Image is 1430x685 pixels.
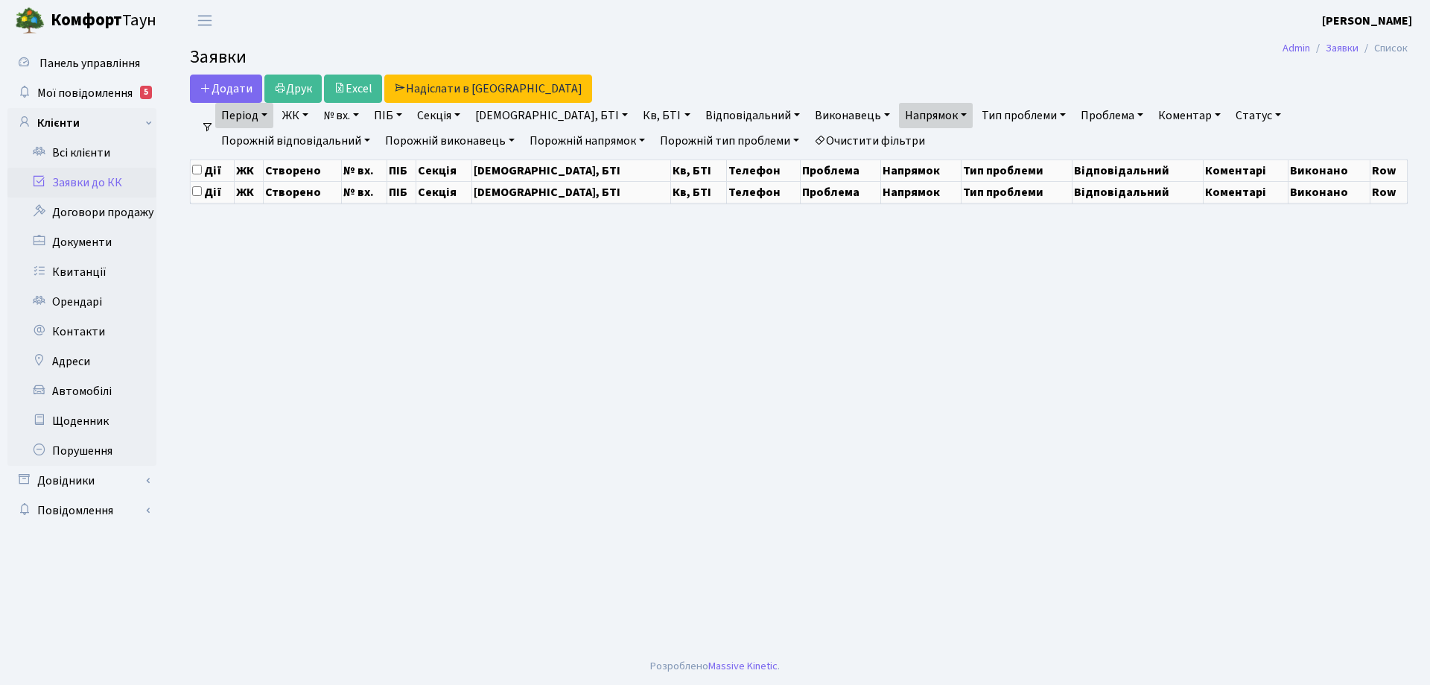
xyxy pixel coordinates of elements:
[1230,103,1287,128] a: Статус
[727,160,801,181] th: Телефон
[324,75,382,103] a: Excel
[7,436,156,466] a: Порушення
[191,160,235,181] th: Дії
[7,466,156,496] a: Довідники
[39,55,140,72] span: Панель управління
[235,181,263,203] th: ЖК
[387,160,416,181] th: ПІБ
[7,108,156,138] a: Клієнти
[7,496,156,525] a: Повідомлення
[215,128,376,154] a: Порожній відповідальний
[637,103,696,128] a: Кв, БТІ
[387,181,416,203] th: ПІБ
[800,160,880,181] th: Проблема
[7,48,156,78] a: Панель управління
[1322,13,1412,29] b: [PERSON_NAME]
[7,347,156,376] a: Адреси
[368,103,408,128] a: ПІБ
[200,81,252,97] span: Додати
[264,75,322,103] a: Друк
[191,181,235,203] th: Дії
[317,103,365,128] a: № вх.
[1152,103,1227,128] a: Коментар
[1075,103,1149,128] a: Проблема
[1326,40,1358,56] a: Заявки
[469,103,634,128] a: [DEMOGRAPHIC_DATA], БТІ
[899,103,973,128] a: Напрямок
[881,181,962,203] th: Напрямок
[263,160,342,181] th: Створено
[416,181,472,203] th: Секція
[190,44,247,70] span: Заявки
[1288,160,1370,181] th: Виконано
[416,160,472,181] th: Секція
[7,78,156,108] a: Мої повідомлення5
[1072,160,1203,181] th: Відповідальний
[708,658,778,674] a: Massive Kinetic
[800,181,880,203] th: Проблема
[51,8,122,32] b: Комфорт
[1370,181,1407,203] th: Row
[186,8,223,33] button: Переключити навігацію
[215,103,273,128] a: Період
[881,160,962,181] th: Напрямок
[15,6,45,36] img: logo.png
[1203,160,1288,181] th: Коментарі
[1358,40,1408,57] li: Список
[670,160,726,181] th: Кв, БТІ
[7,198,156,227] a: Договори продажу
[699,103,806,128] a: Відповідальний
[808,128,931,154] a: Очистити фільтри
[472,160,670,181] th: [DEMOGRAPHIC_DATA], БТІ
[654,128,805,154] a: Порожній тип проблеми
[524,128,651,154] a: Порожній напрямок
[384,75,592,103] a: Надіслати в [GEOGRAPHIC_DATA]
[1072,181,1203,203] th: Відповідальний
[7,317,156,347] a: Контакти
[140,86,152,99] div: 5
[37,85,133,101] span: Мої повідомлення
[263,181,342,203] th: Створено
[379,128,521,154] a: Порожній виконавець
[7,168,156,198] a: Заявки до КК
[342,181,387,203] th: № вх.
[235,160,263,181] th: ЖК
[472,181,670,203] th: [DEMOGRAPHIC_DATA], БТІ
[51,8,156,34] span: Таун
[7,287,156,317] a: Орендарі
[1288,181,1370,203] th: Виконано
[7,138,156,168] a: Всі клієнти
[1370,160,1407,181] th: Row
[976,103,1072,128] a: Тип проблеми
[7,406,156,436] a: Щоденник
[276,103,314,128] a: ЖК
[342,160,387,181] th: № вх.
[962,181,1072,203] th: Тип проблеми
[1322,12,1412,30] a: [PERSON_NAME]
[962,160,1072,181] th: Тип проблеми
[650,658,780,675] div: Розроблено .
[7,376,156,406] a: Автомобілі
[7,257,156,287] a: Квитанції
[727,181,801,203] th: Телефон
[1203,181,1288,203] th: Коментарі
[1260,33,1430,64] nav: breadcrumb
[411,103,466,128] a: Секція
[670,181,726,203] th: Кв, БТІ
[7,227,156,257] a: Документи
[809,103,896,128] a: Виконавець
[1283,40,1310,56] a: Admin
[190,75,262,103] a: Додати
